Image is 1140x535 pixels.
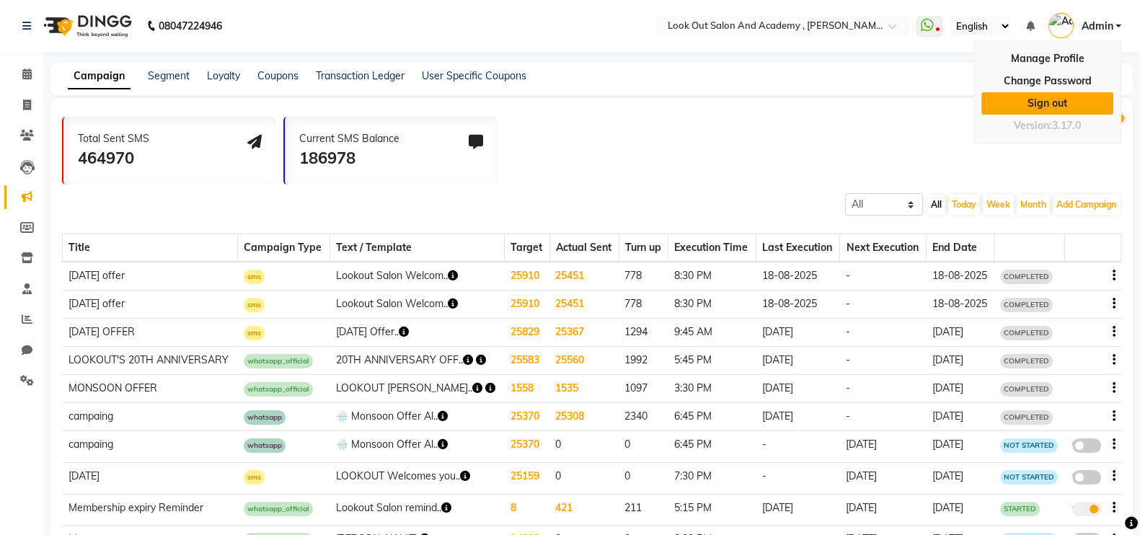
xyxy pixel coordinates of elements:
[549,494,619,526] td: 421
[1000,410,1053,425] span: COMPLETED
[1000,326,1053,340] span: COMPLETED
[840,291,927,319] td: -
[422,69,526,82] a: User Specific Coupons
[981,48,1113,70] a: Manage Profile
[668,462,756,494] td: 7:30 PM
[549,347,619,375] td: 25560
[299,131,399,146] div: Current SMS Balance
[756,403,840,431] td: [DATE]
[244,410,286,425] span: whatsapp
[505,431,549,463] td: 25370
[840,262,927,291] td: -
[668,291,756,319] td: 8:30 PM
[619,347,668,375] td: 1992
[244,270,265,284] span: sms
[63,431,238,463] td: campaing
[330,291,505,319] td: Lookout Salon Welcom..
[549,431,619,463] td: 0
[244,438,286,453] span: whatsapp
[1000,438,1058,453] span: NOT STARTED
[756,347,840,375] td: [DATE]
[1072,470,1101,485] label: false
[63,347,238,375] td: LOOKOUT'S 20TH ANNIVERSARY
[148,69,190,82] a: Segment
[330,462,505,494] td: LOOKOUT Welcomes you..
[505,234,549,262] th: Target
[840,375,927,403] td: -
[63,375,238,403] td: MONSOON OFFER
[981,70,1113,92] a: Change Password
[840,319,927,347] td: -
[927,347,994,375] td: [DATE]
[756,262,840,291] td: 18-08-2025
[619,291,668,319] td: 778
[840,431,927,463] td: [DATE]
[549,291,619,319] td: 25451
[756,431,840,463] td: -
[78,146,149,170] div: 464970
[549,319,619,347] td: 25367
[505,291,549,319] td: 25910
[330,262,505,291] td: Lookout Salon Welcom..
[981,92,1113,115] a: Sign out
[927,195,945,215] button: All
[668,403,756,431] td: 6:45 PM
[257,69,299,82] a: Coupons
[619,431,668,463] td: 0
[63,262,238,291] td: [DATE] offer
[505,347,549,375] td: 25583
[37,6,136,46] img: logo
[549,403,619,431] td: 25308
[619,262,668,291] td: 778
[840,347,927,375] td: -
[1081,19,1113,34] span: Admin
[927,262,994,291] td: 18-08-2025
[756,494,840,526] td: [DATE]
[840,403,927,431] td: -
[1000,298,1053,312] span: COMPLETED
[1000,382,1053,397] span: COMPLETED
[948,195,980,215] button: Today
[505,262,549,291] td: 25910
[244,382,313,397] span: whatsapp_official
[927,291,994,319] td: 18-08-2025
[244,326,265,340] span: sms
[927,494,994,526] td: [DATE]
[619,319,668,347] td: 1294
[983,195,1014,215] button: Week
[330,347,505,375] td: 20TH ANNIVERSARY OFF..
[1017,195,1050,215] button: Month
[207,69,240,82] a: Loyalty
[244,502,313,516] span: whatsapp_official
[1000,502,1040,516] span: STARTED
[505,494,549,526] td: 8
[619,462,668,494] td: 0
[668,494,756,526] td: 5:15 PM
[1072,438,1101,453] label: false
[927,234,994,262] th: End Date
[505,462,549,494] td: 25159
[668,319,756,347] td: 9:45 AM
[316,69,405,82] a: Transaction Ledger
[840,234,927,262] th: Next Execution
[505,319,549,347] td: 25829
[244,354,313,368] span: whatsapp_official
[244,470,265,485] span: sms
[505,375,549,403] td: 1558
[756,291,840,319] td: 18-08-2025
[330,431,505,463] td: 🌧️ Monsoon Offer Al..
[756,319,840,347] td: [DATE]
[668,431,756,463] td: 6:45 PM
[549,234,619,262] th: Actual Sent
[330,234,505,262] th: Text / Template
[756,234,840,262] th: Last Execution
[1072,502,1101,516] label: true
[330,403,505,431] td: 🌧️ Monsoon Offer Al..
[668,375,756,403] td: 3:30 PM
[756,375,840,403] td: [DATE]
[619,403,668,431] td: 2340
[840,494,927,526] td: [DATE]
[927,462,994,494] td: [DATE]
[619,375,668,403] td: 1097
[78,131,149,146] div: Total Sent SMS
